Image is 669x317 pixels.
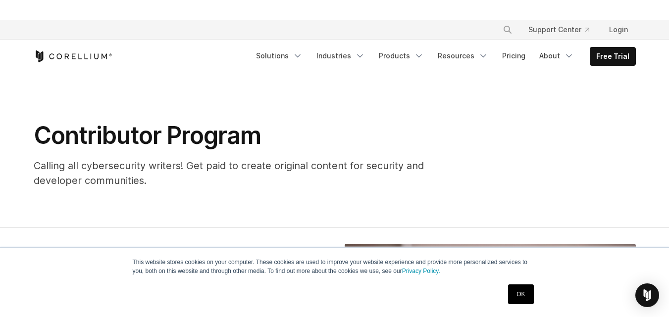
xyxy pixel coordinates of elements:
div: Open Intercom Messenger [635,283,659,307]
a: Privacy Policy. [402,268,440,274]
a: Corellium Home [34,50,112,62]
a: Login [601,21,636,39]
a: Resources [432,47,494,65]
a: Free Trial [590,47,635,65]
a: Pricing [496,47,531,65]
div: Navigation Menu [250,47,636,66]
p: This website stores cookies on your computer. These cookies are used to improve your website expe... [133,258,537,275]
div: Navigation Menu [491,21,636,39]
a: Solutions [250,47,309,65]
a: OK [508,284,533,304]
a: About [533,47,580,65]
p: Calling all cybersecurity writers! Get paid to create original content for security and developer... [34,158,452,188]
a: Support Center [520,21,597,39]
button: Search [499,21,516,39]
a: Products [373,47,430,65]
a: Industries [310,47,371,65]
h1: Contributor Program [34,121,452,150]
